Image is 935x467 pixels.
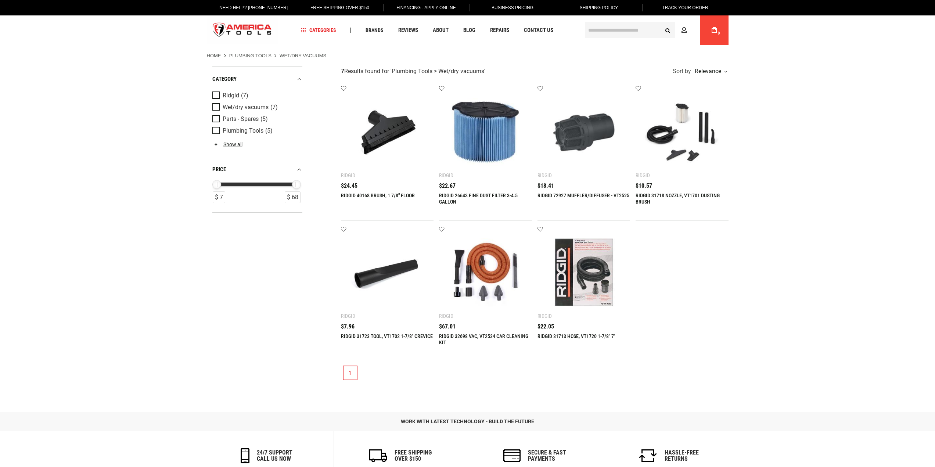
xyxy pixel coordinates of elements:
img: America Tools [207,17,278,44]
h6: 24/7 support call us now [257,449,292,462]
a: RIDGID 72927 MUFFLER/DIFFUSER - VT2525 [537,193,629,198]
img: RIDGID 26643 FINE DUST FILTER 3-4.5 GALLON [446,93,525,171]
span: Plumbing Tools [223,127,263,134]
h6: secure & fast payments [528,449,566,462]
a: Wet/dry vacuums (7) [212,103,301,111]
span: (7) [241,93,248,99]
img: RIDGID 31713 HOSE, VT1720 1-7/8 [545,233,623,312]
a: RIDGID 26643 FINE DUST FILTER 3-4.5 GALLON [439,193,518,205]
span: (5) [260,116,268,122]
span: Categories [301,28,336,33]
img: RIDGID 40168 BRUSH, 1 7/8 [348,93,427,171]
span: (5) [265,128,273,134]
span: $18.41 [537,183,554,189]
a: Home [207,53,221,59]
span: Blog [463,28,475,33]
h6: Hassle-Free Returns [665,449,699,462]
span: Ridgid [223,92,239,99]
div: Ridgid [537,172,552,178]
div: $ 7 [213,191,225,203]
span: Repairs [490,28,509,33]
div: category [212,74,302,84]
div: Ridgid [537,313,552,319]
h6: Free Shipping Over $150 [395,449,432,462]
a: RIDGID 31718 NOZZLE, VT1701 DUSTING BRUSH [636,193,720,205]
strong: 7 [341,68,344,75]
a: RIDGID 31713 HOSE, VT1720 1-7/8" 7' [537,333,615,339]
a: 0 [707,15,721,45]
span: $67.01 [439,324,456,330]
div: Ridgid [439,313,453,319]
a: Ridgid (7) [212,91,301,100]
a: Repairs [487,25,513,35]
a: store logo [207,17,278,44]
button: Search [661,23,675,37]
span: Shipping Policy [580,5,618,10]
img: RIDGID 31723 TOOL, VT1702 1-7/8 [348,233,427,312]
a: RIDGID 40168 BRUSH, 1 7/8" FLOOR [341,193,415,198]
span: Sort by [673,68,691,74]
span: Brands [366,28,384,33]
span: Plumbing Tools > Wet/dry vacuums [392,68,484,75]
strong: Wet/dry vacuums [280,53,326,58]
div: Ridgid [439,172,453,178]
span: $24.45 [341,183,357,189]
span: $7.96 [341,324,355,330]
a: 1 [343,366,357,380]
a: Categories [298,25,339,35]
span: (7) [270,104,278,111]
span: Reviews [398,28,418,33]
div: Relevance [693,68,727,74]
span: Contact Us [524,28,553,33]
span: About [433,28,449,33]
img: RIDGID 72927 MUFFLER/DIFFUSER - VT2525 [545,93,623,171]
div: Ridgid [636,172,650,178]
span: 0 [718,31,720,35]
span: $10.57 [636,183,652,189]
span: Wet/dry vacuums [223,104,269,111]
a: About [429,25,452,35]
img: RIDGID 31718 NOZZLE, VT1701 DUSTING BRUSH [643,93,721,171]
div: Ridgid [341,313,355,319]
a: Blog [460,25,479,35]
a: Plumbing Tools [229,53,271,59]
div: Product Filters [212,67,302,213]
div: Ridgid [341,172,355,178]
div: price [212,165,302,175]
span: $22.05 [537,324,554,330]
a: Parts - Spares (5) [212,115,301,123]
a: Plumbing Tools (5) [212,127,301,135]
a: RIDGID 31723 TOOL, VT1702 1-7/8" CREVICE [341,333,433,339]
span: Parts - Spares [223,116,259,122]
a: Contact Us [521,25,557,35]
img: RIDGID 32698 VAC, VT2534 CAR CLEANING KIT [446,233,525,312]
span: $22.67 [439,183,456,189]
div: $ 68 [285,191,301,203]
div: Results found for ' ' [341,68,485,75]
a: Brands [362,25,387,35]
a: Reviews [395,25,421,35]
a: Show all [212,141,242,147]
a: RIDGID 32698 VAC, VT2534 CAR CLEANING KIT [439,333,528,345]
